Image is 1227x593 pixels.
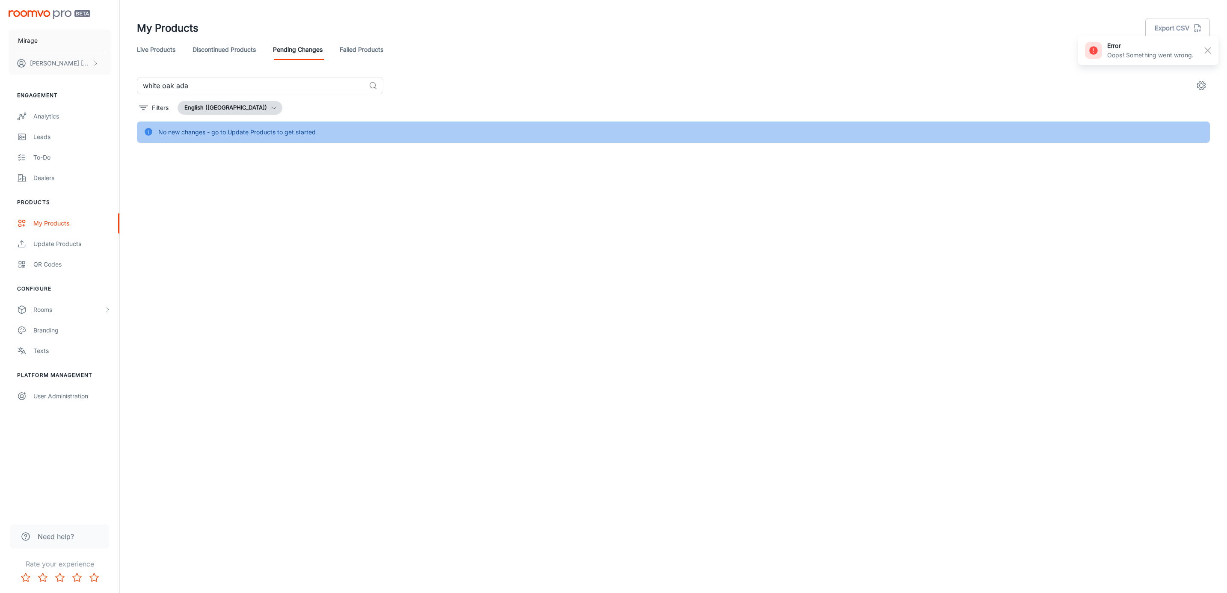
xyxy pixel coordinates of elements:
[137,101,171,115] button: filter
[18,36,38,45] p: Mirage
[193,39,256,60] a: Discontinued Products
[158,124,316,140] div: No new changes - go to Update Products to get started
[9,10,90,19] img: Roomvo PRO Beta
[340,39,383,60] a: Failed Products
[273,39,323,60] a: Pending Changes
[178,101,282,115] button: English ([GEOGRAPHIC_DATA])
[1145,18,1210,39] button: Export CSV
[137,21,199,36] h1: My Products
[9,30,111,52] button: Mirage
[33,112,111,121] div: Analytics
[33,173,111,183] div: Dealers
[30,59,90,68] p: [PERSON_NAME] [PERSON_NAME]
[33,132,111,142] div: Leads
[33,153,111,162] div: To-do
[1193,77,1210,94] button: settings
[137,77,365,94] input: Search
[1107,50,1194,60] p: Oops! Something went wrong.
[152,103,169,113] p: Filters
[1107,41,1194,50] h6: error
[9,52,111,74] button: [PERSON_NAME] [PERSON_NAME]
[137,39,175,60] a: Live Products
